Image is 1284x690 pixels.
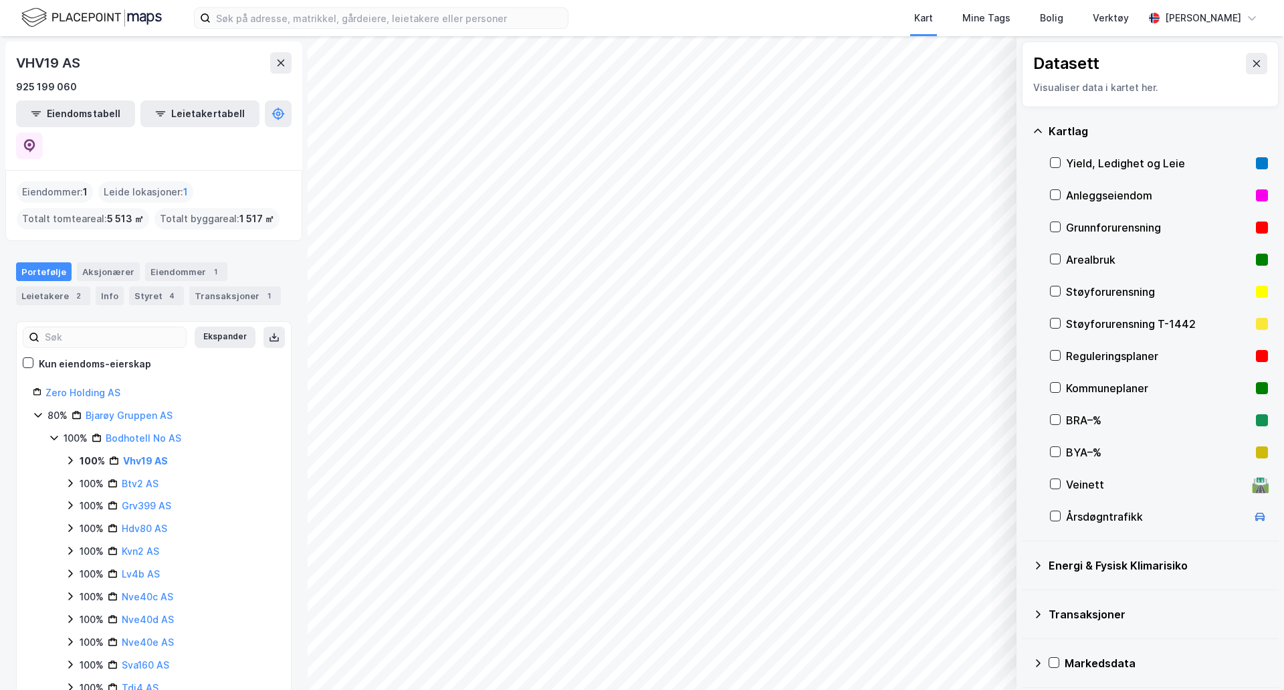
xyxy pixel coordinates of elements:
[77,262,140,281] div: Aksjonærer
[1066,444,1251,460] div: BYA–%
[1066,155,1251,171] div: Yield, Ledighet og Leie
[1217,626,1284,690] iframe: Chat Widget
[72,289,85,303] div: 2
[86,410,173,421] a: Bjarøy Gruppen AS
[1093,10,1129,26] div: Verktøy
[80,521,104,537] div: 100%
[16,79,77,95] div: 925 199 060
[914,10,933,26] div: Kart
[122,545,159,557] a: Kvn2 AS
[962,10,1010,26] div: Mine Tags
[122,659,169,671] a: Sva160 AS
[154,208,280,230] div: Totalt byggareal :
[123,455,168,466] a: Vhv19 AS
[39,356,151,372] div: Kun eiendoms-eierskap
[1066,412,1251,428] div: BRA–%
[1251,476,1269,493] div: 🛣️
[80,589,104,605] div: 100%
[1066,316,1251,332] div: Støyforurensning T-1442
[209,265,222,278] div: 1
[1066,477,1247,493] div: Veinett
[195,327,255,348] button: Ekspander
[1066,284,1251,300] div: Støyforurensning
[17,181,93,203] div: Eiendommer :
[106,432,181,444] a: Bodhotell No AS
[80,498,104,514] div: 100%
[1066,509,1247,525] div: Årsdøgntrafikk
[96,286,124,305] div: Info
[189,286,281,305] div: Transaksjoner
[80,612,104,628] div: 100%
[80,634,104,651] div: 100%
[1049,557,1268,574] div: Energi & Fysisk Klimarisiko
[129,286,184,305] div: Styret
[16,100,135,127] button: Eiendomstabell
[122,614,174,625] a: Nve40d AS
[16,262,72,281] div: Portefølje
[1066,348,1251,364] div: Reguleringsplaner
[239,211,274,227] span: 1 517 ㎡
[122,568,160,580] a: Lv4b AS
[1165,10,1241,26] div: [PERSON_NAME]
[211,8,568,28] input: Søk på adresse, matrikkel, gårdeiere, leietakere eller personer
[1066,187,1251,203] div: Anleggseiendom
[165,289,179,303] div: 4
[80,566,104,582] div: 100%
[145,262,227,281] div: Eiendommer
[122,523,167,534] a: Hdv80 AS
[1066,380,1251,396] div: Kommuneplaner
[1049,606,1268,622] div: Transaksjoner
[1049,123,1268,139] div: Kartlag
[47,408,68,424] div: 80%
[80,453,105,469] div: 100%
[83,184,88,200] span: 1
[80,657,104,673] div: 100%
[1065,655,1268,671] div: Markedsdata
[16,52,82,74] div: VHV19 AS
[16,286,90,305] div: Leietakere
[45,387,120,398] a: Zero Holding AS
[1040,10,1063,26] div: Bolig
[1217,626,1284,690] div: Kontrollprogram for chat
[140,100,259,127] button: Leietakertabell
[1033,53,1099,74] div: Datasett
[21,6,162,29] img: logo.f888ab2527a4732fd821a326f86c7f29.svg
[122,500,171,511] a: Grv399 AS
[64,430,88,446] div: 100%
[122,591,173,602] a: Nve40c AS
[262,289,276,303] div: 1
[1033,80,1267,96] div: Visualiser data i kartet her.
[17,208,149,230] div: Totalt tomteareal :
[39,327,186,347] input: Søk
[183,184,188,200] span: 1
[122,636,174,648] a: Nve40e AS
[107,211,144,227] span: 5 513 ㎡
[1066,252,1251,268] div: Arealbruk
[122,478,158,489] a: Btv2 AS
[98,181,193,203] div: Leide lokasjoner :
[1066,220,1251,236] div: Grunnforurensning
[80,543,104,559] div: 100%
[80,476,104,492] div: 100%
